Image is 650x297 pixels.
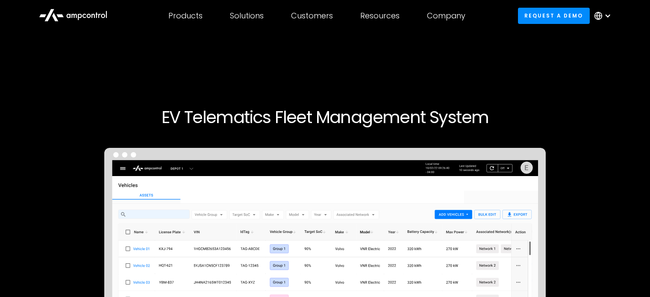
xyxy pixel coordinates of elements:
[291,11,333,21] div: Customers
[230,11,264,21] div: Solutions
[518,8,590,24] a: Request a demo
[360,11,400,21] div: Resources
[427,11,465,21] div: Company
[168,11,203,21] div: Products
[65,107,585,127] h1: EV Telematics Fleet Management System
